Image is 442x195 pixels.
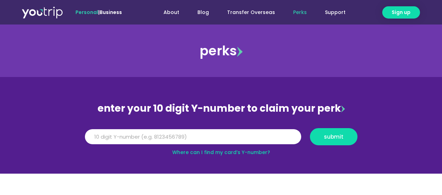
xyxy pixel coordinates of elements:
a: About [154,6,188,19]
span: Personal [75,9,98,16]
button: submit [310,128,357,145]
span: Sign up [392,9,411,16]
a: Business [100,9,122,16]
span: | [75,9,122,16]
a: Perks [284,6,316,19]
div: enter your 10 digit Y-number to claim your perk [81,99,361,118]
input: 10 digit Y-number (e.g. 8123456789) [85,129,301,145]
form: Y Number [85,128,357,151]
a: Where can I find my card’s Y-number? [172,149,270,156]
nav: Menu [141,6,355,19]
a: Transfer Overseas [218,6,284,19]
a: Blog [188,6,218,19]
a: Sign up [382,6,420,19]
a: Support [316,6,355,19]
span: submit [324,134,343,139]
